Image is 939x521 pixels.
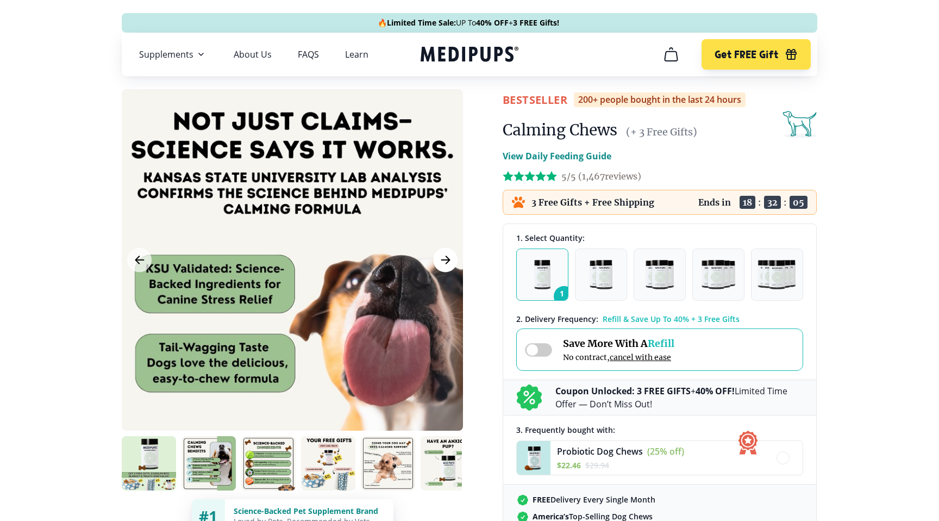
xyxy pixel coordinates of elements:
[234,49,272,60] a: About Us
[740,196,755,209] span: 18
[421,436,475,491] img: Calming Chews | Natural Dog Supplements
[702,260,735,289] img: Pack of 4 - Natural Dog Supplements
[555,384,803,411] p: + Limited Time Offer — Don’t Miss Out!
[715,48,778,61] span: Get FREE Gift
[758,260,797,289] img: Pack of 5 - Natural Dog Supplements
[517,441,550,475] img: Probiotic Dog Chews - Medipups
[378,17,559,28] span: 🔥 UP To +
[234,506,385,516] div: Science-Backed Pet Supplement Brand
[421,44,518,66] a: Medipups
[610,352,671,362] span: cancel with ease
[626,126,697,138] span: (+ 3 Free Gifts)
[555,385,691,397] b: Coupon Unlocked: 3 FREE GIFTS
[784,197,787,208] span: :
[658,41,684,67] button: cart
[574,92,746,107] div: 200+ people bought in the last 24 hours
[561,171,641,182] span: 5/5 ( 1,467 reviews)
[603,314,740,324] span: Refill & Save Up To 40% + 3 Free Gifts
[563,352,674,362] span: No contract,
[531,197,654,208] p: 3 Free Gifts + Free Shipping
[554,286,574,307] span: 1
[503,92,567,107] span: BestSeller
[585,460,609,470] span: $ 29.94
[758,197,761,208] span: :
[516,249,568,301] button: 1
[361,436,415,491] img: Calming Chews | Natural Dog Supplements
[702,39,811,70] button: Get FREE Gift
[139,49,193,60] span: Supplements
[516,233,803,243] div: 1. Select Quantity:
[557,460,581,470] span: $ 22.46
[534,260,551,289] img: Pack of 1 - Natural Dog Supplements
[122,436,176,491] img: Calming Chews | Natural Dog Supplements
[647,445,684,457] span: (25% off)
[563,337,674,350] span: Save More With A
[790,196,807,209] span: 05
[533,494,655,505] span: Delivery Every Single Month
[533,494,550,505] strong: FREE
[698,197,731,208] p: Ends in
[127,248,152,272] button: Previous Image
[696,385,735,397] b: 40% OFF!
[516,425,615,435] span: 3 . Frequently bought with:
[241,436,296,491] img: Calming Chews | Natural Dog Supplements
[503,150,611,163] p: View Daily Feeding Guide
[646,260,674,289] img: Pack of 3 - Natural Dog Supplements
[139,48,208,61] button: Supplements
[764,196,781,209] span: 32
[433,248,458,272] button: Next Image
[181,436,236,491] img: Calming Chews | Natural Dog Supplements
[345,49,368,60] a: Learn
[557,445,643,457] span: Probiotic Dog Chews
[516,314,598,324] span: 2 . Delivery Frequency:
[590,260,612,289] img: Pack of 2 - Natural Dog Supplements
[503,120,617,140] h1: Calming Chews
[298,49,319,60] a: FAQS
[301,436,355,491] img: Calming Chews | Natural Dog Supplements
[648,337,674,350] span: Refill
